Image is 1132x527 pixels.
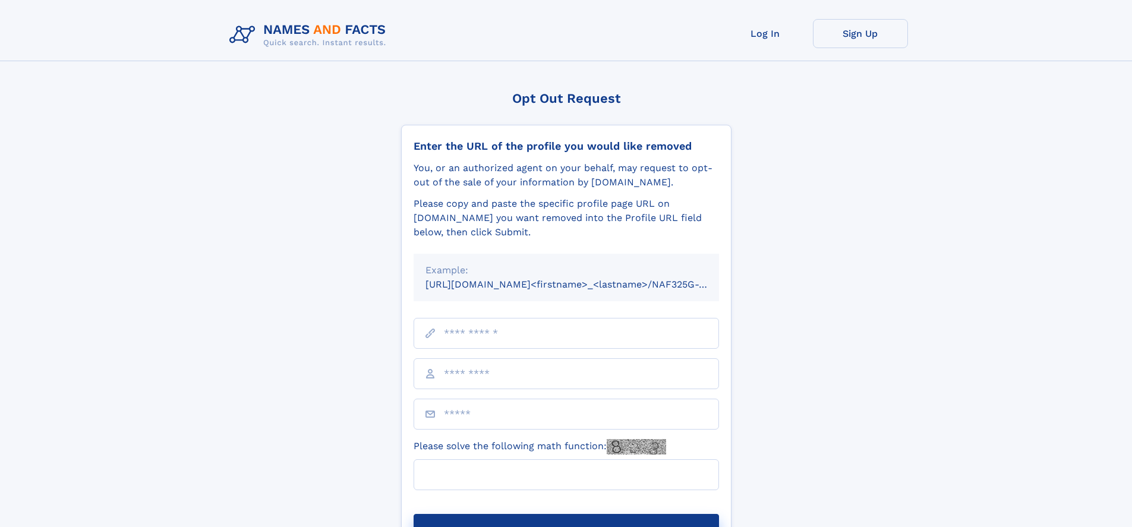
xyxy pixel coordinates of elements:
[401,91,731,106] div: Opt Out Request
[414,439,666,455] label: Please solve the following math function:
[425,263,707,277] div: Example:
[414,140,719,153] div: Enter the URL of the profile you would like removed
[225,19,396,51] img: Logo Names and Facts
[414,161,719,190] div: You, or an authorized agent on your behalf, may request to opt-out of the sale of your informatio...
[813,19,908,48] a: Sign Up
[414,197,719,239] div: Please copy and paste the specific profile page URL on [DOMAIN_NAME] you want removed into the Pr...
[425,279,742,290] small: [URL][DOMAIN_NAME]<firstname>_<lastname>/NAF325G-xxxxxxxx
[718,19,813,48] a: Log In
